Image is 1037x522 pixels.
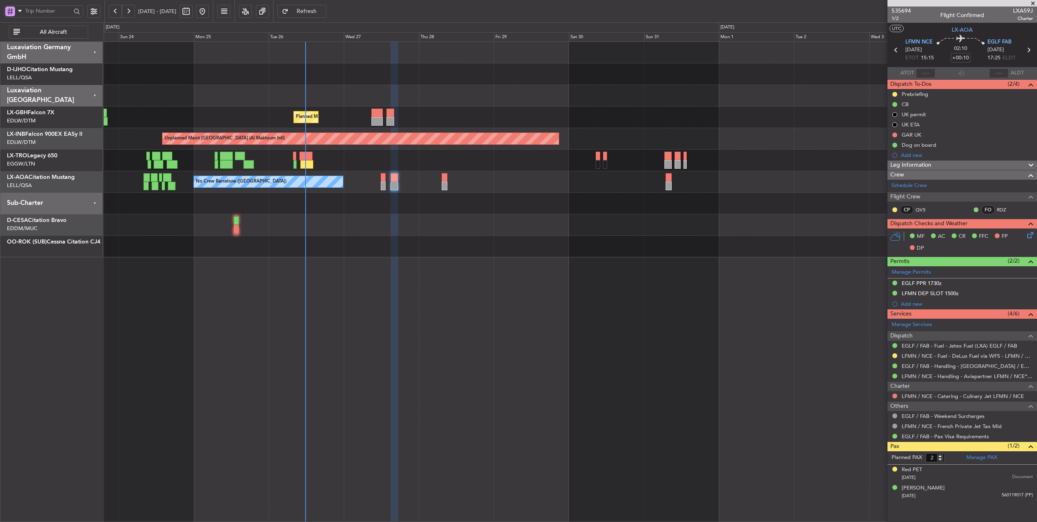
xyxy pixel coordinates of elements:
div: [DATE] [106,24,119,31]
div: Unplanned Maint [GEOGRAPHIC_DATA] (Al Maktoum Intl) [165,133,285,145]
div: EGLF PPR 1730z [902,280,942,287]
span: Services [890,309,911,319]
div: UK ETA [902,121,920,128]
div: No Crew Barcelona ([GEOGRAPHIC_DATA]) [196,176,286,188]
span: Dispatch To-Dos [890,80,931,89]
span: FFC [979,233,988,241]
span: Charter [890,382,910,391]
div: FO [981,205,995,214]
span: Pax [890,442,899,451]
a: LFMN / NCE - French Private Jet Tax Mid [902,423,1002,430]
span: DP [917,244,924,252]
div: GAR UK [902,131,921,138]
a: LX-TROLegacy 650 [7,153,57,159]
a: EDLW/DTM [7,139,36,146]
span: 15:15 [921,54,934,62]
div: CP [900,205,913,214]
a: EDLW/DTM [7,117,36,124]
div: Sun 24 [119,32,194,42]
span: 17:25 [987,54,1000,62]
a: OO-ROK (SUB)Cessna Citation CJ4 [7,239,100,245]
span: LXA59J [1013,7,1033,15]
span: [DATE] [905,46,922,54]
a: LFMN / NCE - Handling - Aviapartner LFMN / NCE*****MY HANDLING**** [902,373,1033,380]
div: Sun 31 [644,32,719,42]
span: [DATE] - [DATE] [138,8,176,15]
a: LX-INBFalcon 900EX EASy II [7,131,82,137]
span: CR [959,233,965,241]
a: Schedule Crew [892,182,927,190]
a: Manage Permits [892,268,931,276]
div: Wed 27 [344,32,419,42]
span: (4/6) [1008,309,1020,318]
a: EGLF / FAB - Handling - [GEOGRAPHIC_DATA] / EGLF / FAB [902,363,1033,370]
span: LFMN NCE [905,38,933,46]
div: [DATE] [720,24,734,31]
span: ETOT [905,54,919,62]
a: EGLF / FAB - Weekend Surcharges [902,413,985,420]
div: Flight Confirmed [940,11,984,20]
button: Refresh [278,5,326,18]
div: Add new [901,300,1033,307]
a: LFMN / NCE - Catering - Culinary Jet LFMN / NCE [902,393,1024,400]
span: 535694 [892,7,911,15]
a: LFMN / NCE - Fuel - DeLux Fuel via WFS - LFMN / NCE [902,352,1033,359]
div: Mon 1 [719,32,794,42]
label: Planned PAX [892,454,922,462]
span: FP [1002,233,1008,241]
div: UK permit [902,111,926,118]
a: LELL/QSA [7,74,32,81]
span: 1/2 [892,15,911,22]
span: OO-ROK (SUB) [7,239,47,245]
span: LX-INB [7,131,25,137]
span: (2/4) [1008,80,1020,88]
div: Fri 29 [494,32,569,42]
span: LX-AOA [952,26,973,34]
a: LELL/QSA [7,182,32,189]
div: Add new [901,152,1033,159]
a: Manage Services [892,321,932,329]
span: Flight Crew [890,192,920,202]
div: Red PET [902,466,922,474]
span: ALDT [1011,69,1024,77]
a: EGLF / FAB - Fuel - Jetex Fuel (LXA) EGLF / FAB [902,342,1017,349]
span: LX-TRO [7,153,27,159]
span: Dispatch [890,331,913,341]
div: Tue 2 [794,32,869,42]
span: Crew [890,170,904,180]
span: [DATE] [902,474,916,481]
span: D-CESA [7,217,28,223]
a: EGGW/LTN [7,160,35,167]
div: Tue 26 [269,32,344,42]
span: Dispatch Checks and Weather [890,219,968,228]
span: (2/2) [1008,257,1020,265]
span: D-IJHO [7,67,26,72]
a: LX-GBHFalcon 7X [7,110,54,115]
span: LX-AOA [7,174,28,180]
input: Trip Number [25,5,71,17]
div: Prebriefing [902,91,928,98]
a: D-CESACitation Bravo [7,217,67,223]
span: Charter [1013,15,1033,22]
span: EGLF FAB [987,38,1011,46]
a: EGLF / FAB - Pax Visa Requirements [902,433,989,440]
span: 02:10 [954,45,967,53]
span: [DATE] [902,493,916,499]
span: Document [1012,474,1033,481]
div: Planned Maint Nice ([GEOGRAPHIC_DATA]) [296,111,386,123]
span: MF [917,233,924,241]
span: (1/2) [1008,442,1020,450]
a: D-IJHOCitation Mustang [7,67,73,72]
span: Refresh [290,9,323,14]
span: Others [890,402,908,411]
span: Leg Information [890,161,931,170]
a: EDDM/MUC [7,225,37,232]
a: QVS [916,206,934,213]
div: Mon 25 [194,32,269,42]
span: Permits [890,257,909,266]
a: RDZ [997,206,1015,213]
div: CB [902,101,909,108]
a: Manage PAX [966,454,997,462]
span: 560119017 (PP) [1002,492,1033,499]
span: ELDT [1002,54,1015,62]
